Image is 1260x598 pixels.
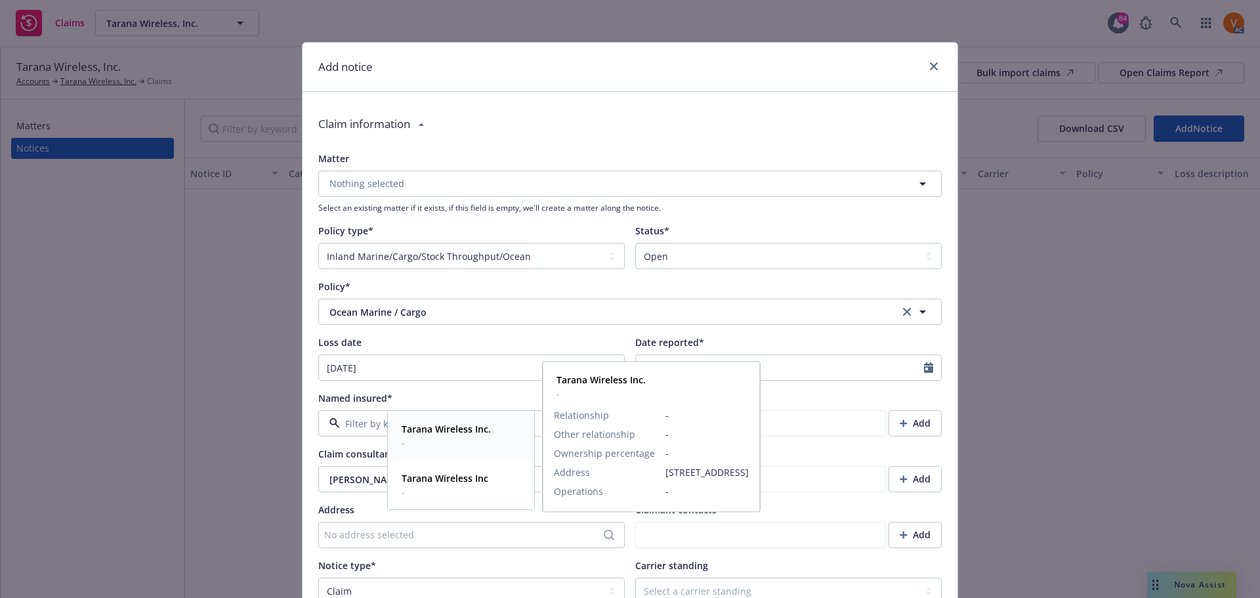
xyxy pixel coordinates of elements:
[665,408,749,422] span: -
[889,410,942,437] button: Add
[318,448,394,460] span: Claim consultant
[604,530,614,540] svg: Search
[900,523,931,547] div: Add
[554,408,609,422] span: Relationship
[402,472,488,484] strong: Tarana Wireless Inc
[665,446,749,460] span: -
[554,484,603,498] span: Operations
[318,224,373,237] span: Policy type*
[556,387,646,400] span: -
[319,355,607,380] input: MM/DD/YYYY
[636,355,924,380] input: MM/DD/YYYY
[402,436,491,450] span: -
[402,423,491,435] strong: Tarana Wireless Inc.
[665,427,749,441] span: -
[318,105,410,143] div: Claim information
[318,299,942,325] button: Ocean Marine / Cargoclear selection
[554,427,635,441] span: Other relationship
[329,305,856,319] span: Ocean Marine / Cargo
[402,485,488,499] span: -
[318,202,942,213] span: Select an existing matter if it exists, if this field is empty, we'll create a matter along the n...
[635,336,704,349] span: Date reported*
[318,466,625,492] button: [PERSON_NAME]clear selection
[899,304,915,320] a: clear selection
[889,522,942,548] button: Add
[318,336,362,349] span: Loss date
[554,446,655,460] span: Ownership percentage
[318,503,354,516] span: Address
[556,374,646,386] strong: Tarana Wireless Inc.
[665,465,749,479] span: [STREET_ADDRESS]
[318,559,376,572] span: Notice type*
[340,417,590,431] input: Filter by keyword
[554,465,590,479] span: Address
[900,467,931,492] div: Add
[318,392,392,404] span: Named insured*
[329,177,404,190] span: Nothing selected
[924,362,933,373] svg: Calendar
[635,224,669,237] span: Status*
[324,528,606,542] div: No address selected
[926,58,942,74] a: close
[318,522,625,548] button: No address selected
[318,58,373,75] h1: Add notice
[318,152,349,165] span: Matter
[889,466,942,492] button: Add
[329,473,571,486] span: [PERSON_NAME]
[635,559,708,572] span: Carrier standing
[318,105,942,143] div: Claim information
[900,411,931,436] div: Add
[665,484,749,498] span: -
[318,280,350,293] span: Policy*
[318,171,942,197] button: Nothing selected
